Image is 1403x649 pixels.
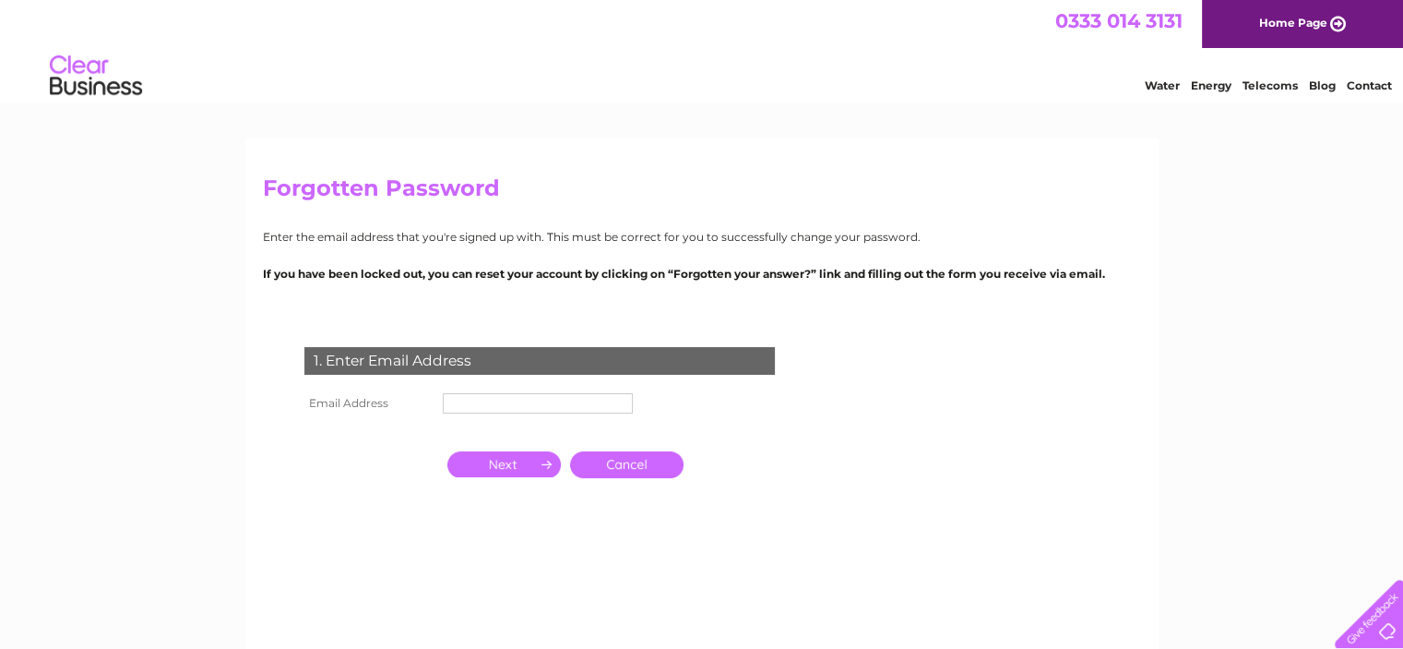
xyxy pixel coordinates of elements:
[1242,78,1298,92] a: Telecoms
[1191,78,1231,92] a: Energy
[267,10,1138,90] div: Clear Business is a trading name of Verastar Limited (registered in [GEOGRAPHIC_DATA] No. 3667643...
[263,175,1141,210] h2: Forgotten Password
[304,347,775,375] div: 1. Enter Email Address
[570,451,684,478] a: Cancel
[1055,9,1183,32] a: 0333 014 3131
[263,228,1141,246] p: Enter the email address that you're signed up with. This must be correct for you to successfully ...
[1145,78,1180,92] a: Water
[263,265,1141,282] p: If you have been locked out, you can reset your account by clicking on “Forgotten your answer?” l...
[1347,78,1392,92] a: Contact
[300,389,438,418] th: Email Address
[1309,78,1336,92] a: Blog
[49,48,143,104] img: logo.png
